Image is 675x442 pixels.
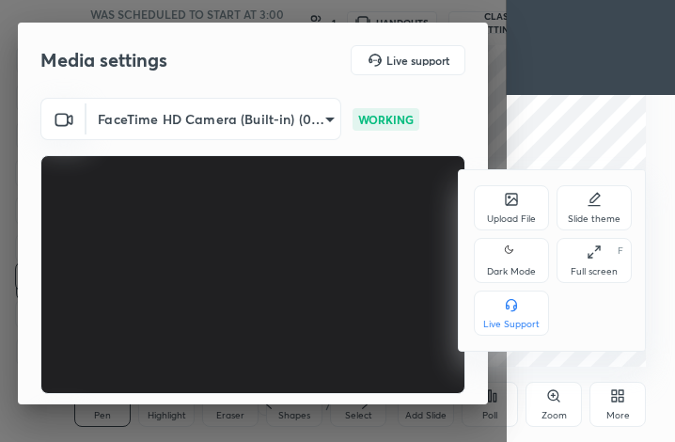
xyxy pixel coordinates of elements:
[568,214,620,224] div: Slide theme
[487,267,536,276] div: Dark Mode
[618,246,623,256] div: F
[483,320,540,329] div: Live Support
[571,267,618,276] div: Full screen
[487,214,536,224] div: Upload File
